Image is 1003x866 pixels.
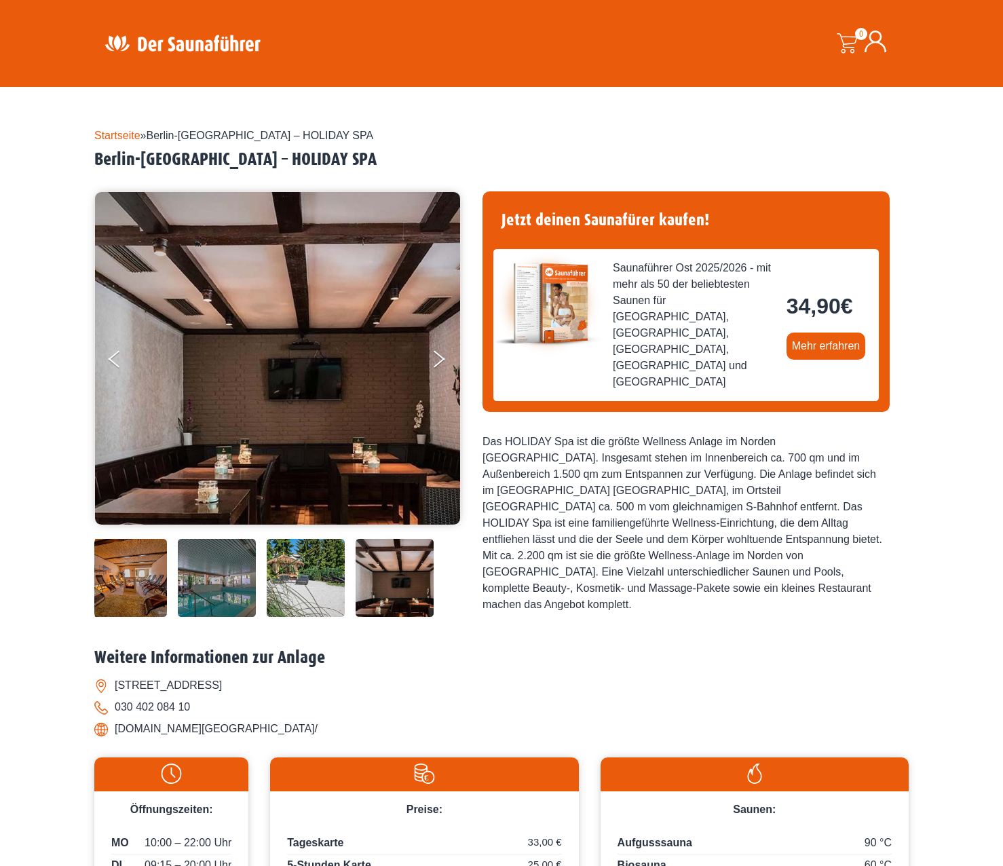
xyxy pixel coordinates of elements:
[94,130,140,141] a: Startseite
[130,804,213,815] span: Öffnungszeiten:
[787,294,853,318] bdi: 34,90
[855,28,867,40] span: 0
[94,130,373,141] span: »
[493,249,602,358] img: der-saunafuehrer-2025-ost.jpg
[733,804,776,815] span: Saunen:
[109,345,143,379] button: Previous
[94,647,909,669] h2: Weitere Informationen zur Anlage
[145,835,231,851] span: 10:00 – 22:00 Uhr
[787,333,866,360] a: Mehr erfahren
[287,835,561,854] p: Tageskarte
[94,718,909,740] li: [DOMAIN_NAME][GEOGRAPHIC_DATA]/
[101,764,242,784] img: Uhr-weiss.svg
[607,764,902,784] img: Flamme-weiss.svg
[493,202,879,238] h4: Jetzt deinen Saunafürer kaufen!
[94,675,909,696] li: [STREET_ADDRESS]
[94,696,909,718] li: 030 402 084 10
[94,149,909,170] h2: Berlin-[GEOGRAPHIC_DATA] – HOLIDAY SPA
[618,837,692,848] span: Aufgusssauna
[147,130,374,141] span: Berlin-[GEOGRAPHIC_DATA] – HOLIDAY SPA
[431,345,465,379] button: Next
[528,835,562,850] span: 33,00 €
[111,835,129,851] span: MO
[613,260,776,390] span: Saunaführer Ost 2025/2026 - mit mehr als 50 der beliebtesten Saunen für [GEOGRAPHIC_DATA], [GEOGR...
[841,294,853,318] span: €
[406,804,442,815] span: Preise:
[865,835,892,851] span: 90 °C
[277,764,571,784] img: Preise-weiss.svg
[482,434,890,613] div: Das HOLIDAY Spa ist die größte Wellness Anlage im Norden [GEOGRAPHIC_DATA]. Insgesamt stehen im I...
